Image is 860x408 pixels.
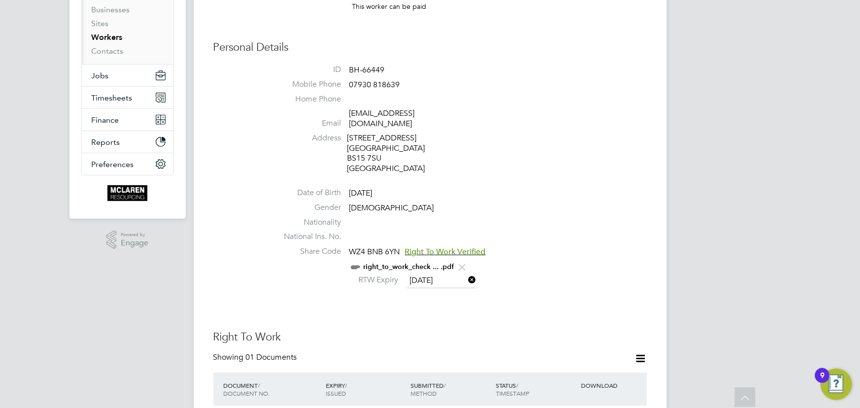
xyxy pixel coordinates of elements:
[349,275,399,285] label: RTW Expiry
[258,381,260,389] span: /
[352,2,427,11] span: This worker can be paid
[364,263,454,271] a: right_to_work_check ... .pdf
[92,46,124,56] a: Contacts
[92,115,119,125] span: Finance
[82,109,173,131] button: Finance
[496,389,529,397] span: TIMESTAMP
[224,389,270,397] span: DOCUMENT NO.
[349,188,373,198] span: [DATE]
[107,185,147,201] img: mclaren-logo-retina.png
[92,160,134,169] span: Preferences
[106,231,148,249] a: Powered byEngage
[444,381,446,389] span: /
[213,330,647,344] h3: Right To Work
[121,239,148,247] span: Engage
[349,65,385,75] span: BH-66449
[273,118,342,129] label: Email
[493,376,579,402] div: STATUS
[82,131,173,153] button: Reports
[407,273,477,288] input: Select one
[213,352,299,363] div: Showing
[516,381,518,389] span: /
[273,246,342,257] label: Share Code
[82,65,173,86] button: Jobs
[92,137,120,147] span: Reports
[92,93,133,102] span: Timesheets
[121,231,148,239] span: Powered by
[323,376,409,402] div: EXPIRY
[81,185,174,201] a: Go to home page
[92,33,123,42] a: Workers
[349,247,400,257] span: WZ4 BNB 6YN
[213,40,647,55] h3: Personal Details
[349,203,434,213] span: [DEMOGRAPHIC_DATA]
[273,203,342,213] label: Gender
[82,87,173,108] button: Timesheets
[221,376,323,402] div: DOCUMENT
[345,381,347,389] span: /
[409,376,494,402] div: SUBMITTED
[579,376,647,394] div: DOWNLOAD
[92,5,130,14] a: Businesses
[273,217,342,228] label: Nationality
[326,389,346,397] span: ISSUED
[273,65,342,75] label: ID
[347,133,441,174] div: [STREET_ADDRESS] [GEOGRAPHIC_DATA] BS15 7SU [GEOGRAPHIC_DATA]
[405,247,486,257] span: Right To Work Verified
[821,369,852,400] button: Open Resource Center, 9 new notifications
[820,375,825,388] div: 9
[273,133,342,143] label: Address
[273,188,342,198] label: Date of Birth
[349,80,400,90] span: 07930 818639
[273,232,342,242] label: National Ins. No.
[246,352,297,362] span: 01 Documents
[273,94,342,104] label: Home Phone
[82,153,173,175] button: Preferences
[411,389,437,397] span: METHOD
[273,79,342,90] label: Mobile Phone
[349,108,415,129] a: [EMAIL_ADDRESS][DOMAIN_NAME]
[92,71,109,80] span: Jobs
[92,19,109,28] a: Sites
